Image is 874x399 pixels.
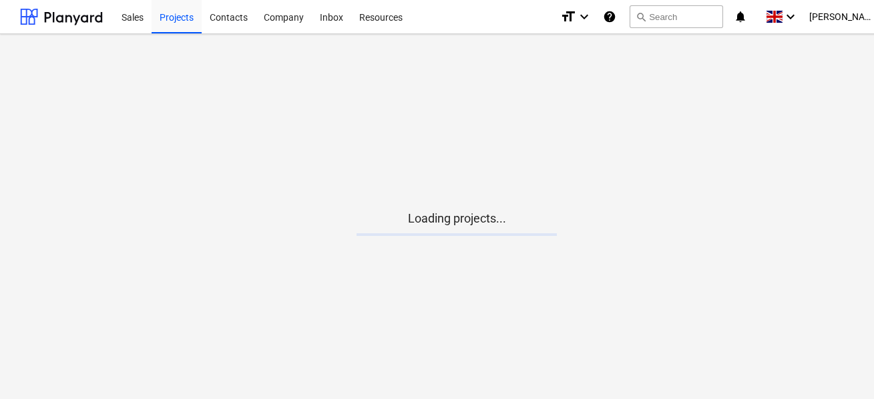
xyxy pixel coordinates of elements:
[734,9,747,25] i: notifications
[603,9,616,25] i: Knowledge base
[576,9,592,25] i: keyboard_arrow_down
[560,9,576,25] i: format_size
[636,11,646,22] span: search
[783,9,799,25] i: keyboard_arrow_down
[630,5,723,28] button: Search
[357,211,557,227] p: Loading projects...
